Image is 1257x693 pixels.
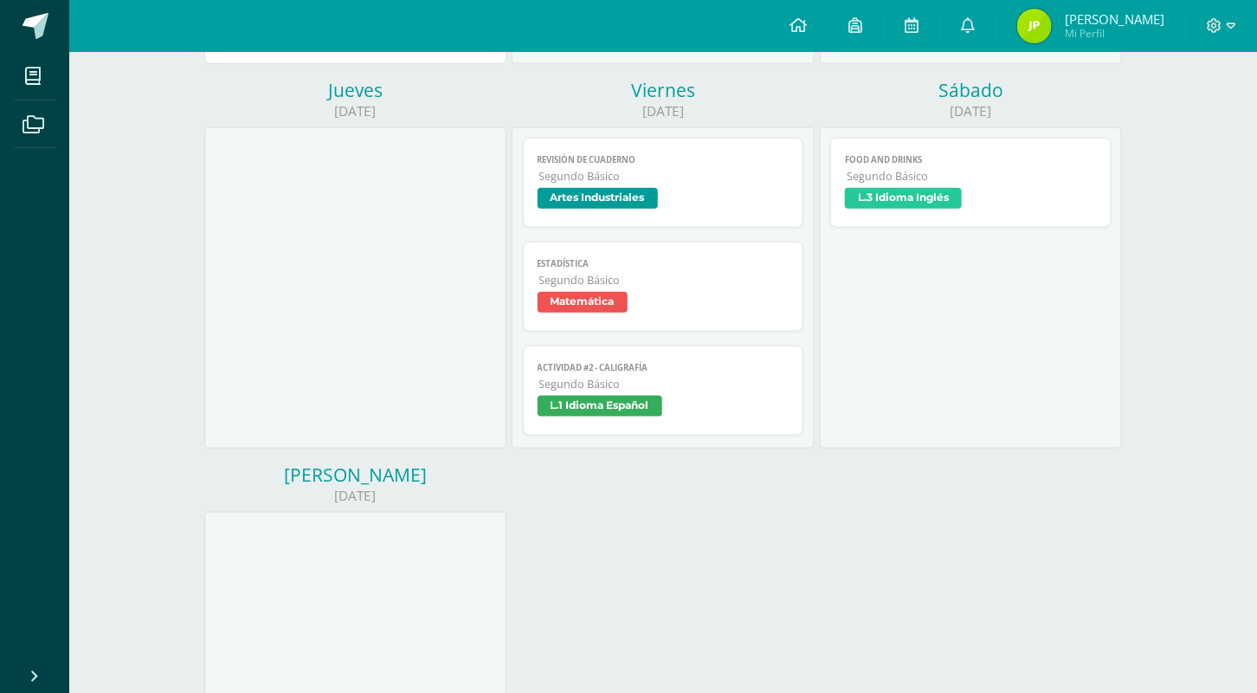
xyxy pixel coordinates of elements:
a: Food and DrinksSegundo BásicoL.3 Idioma Inglés [830,138,1112,228]
div: Viernes [512,78,814,102]
span: Revisión de cuaderno [538,154,790,165]
div: Sábado [820,78,1122,102]
div: [DATE] [820,102,1122,120]
div: Jueves [204,78,506,102]
div: [DATE] [512,102,814,120]
span: Matemática [538,292,628,313]
img: 6154e03aeff64199c31ed8dca6dae42e.png [1017,9,1052,43]
span: Actividad #2 - Caligrafía [538,362,790,373]
span: Segundo Básico [539,169,790,184]
div: [DATE] [204,487,506,505]
span: Segundo Básico [539,273,790,288]
span: L.1 Idioma Español [538,396,662,417]
span: Food and Drinks [845,154,1097,165]
span: Artes Industriales [538,188,658,209]
span: L.3 Idioma Inglés [845,188,962,209]
span: Segundo Básico [539,377,790,392]
span: [PERSON_NAME] [1065,10,1164,28]
span: Estadística [538,258,790,269]
span: Segundo Básico [847,169,1097,184]
a: EstadísticaSegundo BásicoMatemática [523,242,804,332]
div: [DATE] [204,102,506,120]
a: Revisión de cuadernoSegundo BásicoArtes Industriales [523,138,804,228]
div: [PERSON_NAME] [204,463,506,487]
span: Mi Perfil [1065,26,1164,41]
a: Actividad #2 - CaligrafíaSegundo BásicoL.1 Idioma Español [523,346,804,436]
